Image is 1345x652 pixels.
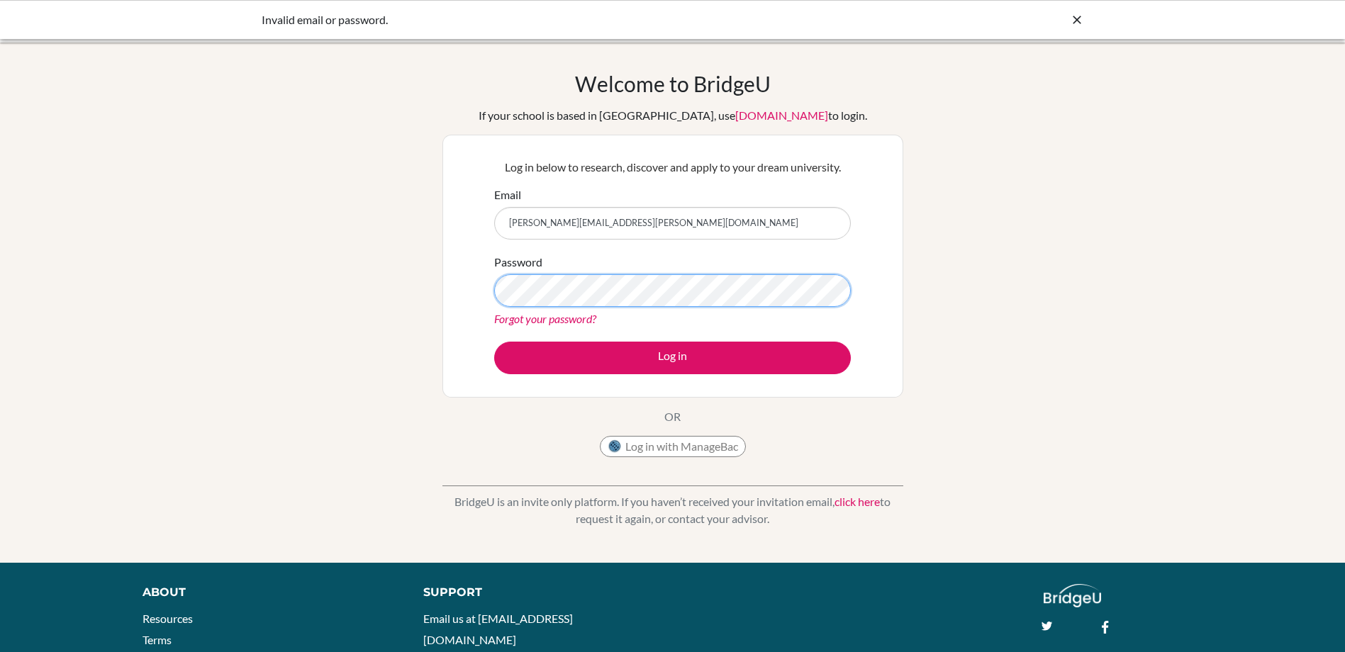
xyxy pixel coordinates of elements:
[143,633,172,646] a: Terms
[494,312,596,325] a: Forgot your password?
[479,107,867,124] div: If your school is based in [GEOGRAPHIC_DATA], use to login.
[835,495,880,508] a: click here
[664,408,681,425] p: OR
[494,159,851,176] p: Log in below to research, discover and apply to your dream university.
[494,342,851,374] button: Log in
[494,254,542,271] label: Password
[262,11,871,28] div: Invalid email or password.
[600,436,746,457] button: Log in with ManageBac
[575,71,771,96] h1: Welcome to BridgeU
[735,108,828,122] a: [DOMAIN_NAME]
[143,612,193,625] a: Resources
[423,612,573,646] a: Email us at [EMAIL_ADDRESS][DOMAIN_NAME]
[494,186,521,203] label: Email
[143,584,391,601] div: About
[1044,584,1101,607] img: logo_white@2x-f4f0deed5e89b7ecb1c2cc34c3e3d731f90f0f143d5ea2071677605dd97b5244.png
[442,493,903,527] p: BridgeU is an invite only platform. If you haven’t received your invitation email, to request it ...
[423,584,656,601] div: Support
